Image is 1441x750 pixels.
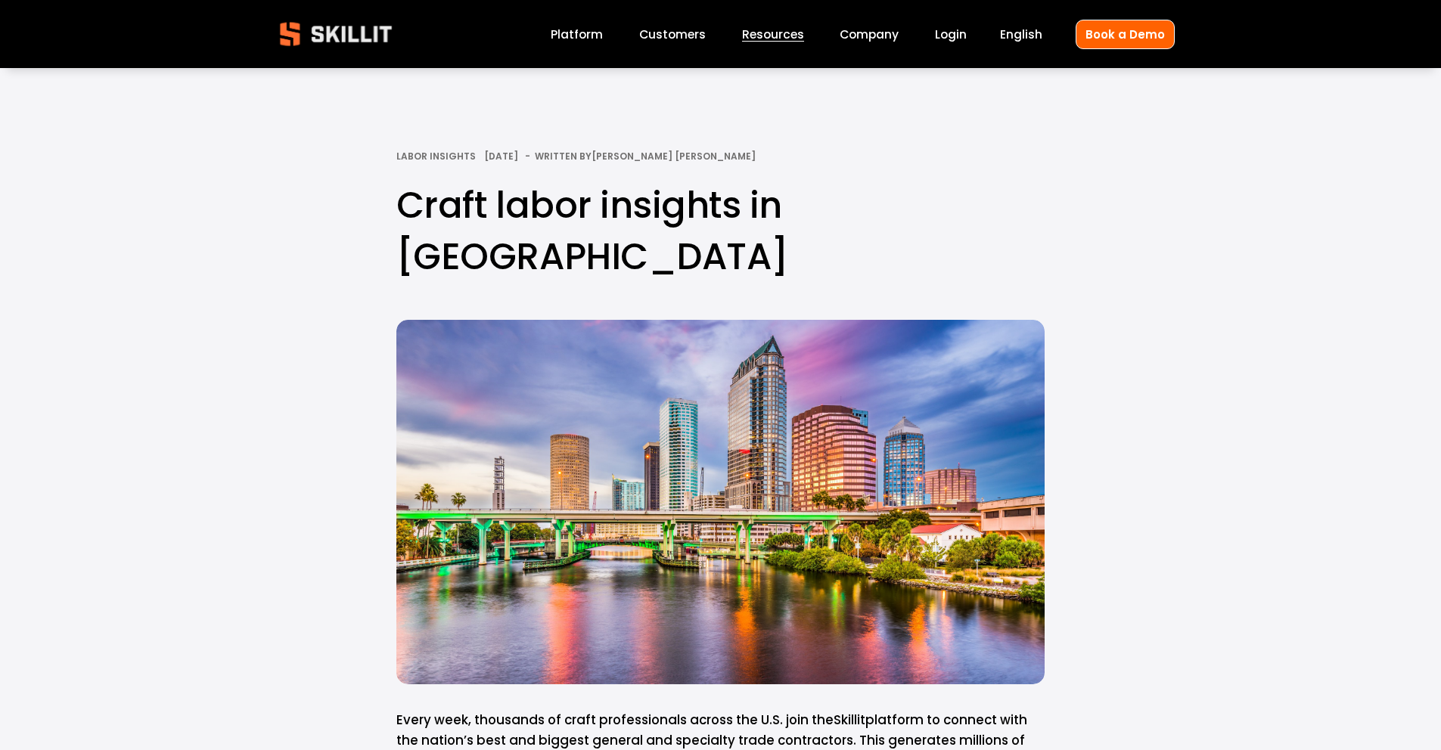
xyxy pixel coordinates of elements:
h1: Craft labor insights in [GEOGRAPHIC_DATA] [396,180,1045,281]
div: language picker [1000,24,1042,45]
img: Skillit [267,11,405,57]
a: Skillit [834,711,865,729]
span: [DATE] [484,150,518,163]
span: Resources [742,26,804,43]
a: Customers [639,24,706,45]
a: Platform [551,24,603,45]
a: folder dropdown [742,24,804,45]
a: Book a Demo [1076,20,1175,49]
a: [PERSON_NAME] [PERSON_NAME] [592,150,756,163]
a: Login [935,24,967,45]
span: English [1000,26,1042,43]
span: Every week, thousands of craft professionals across the U.S. join the [396,711,834,729]
a: Labor Insights [396,150,476,163]
div: Written By [535,151,756,162]
a: Company [840,24,899,45]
